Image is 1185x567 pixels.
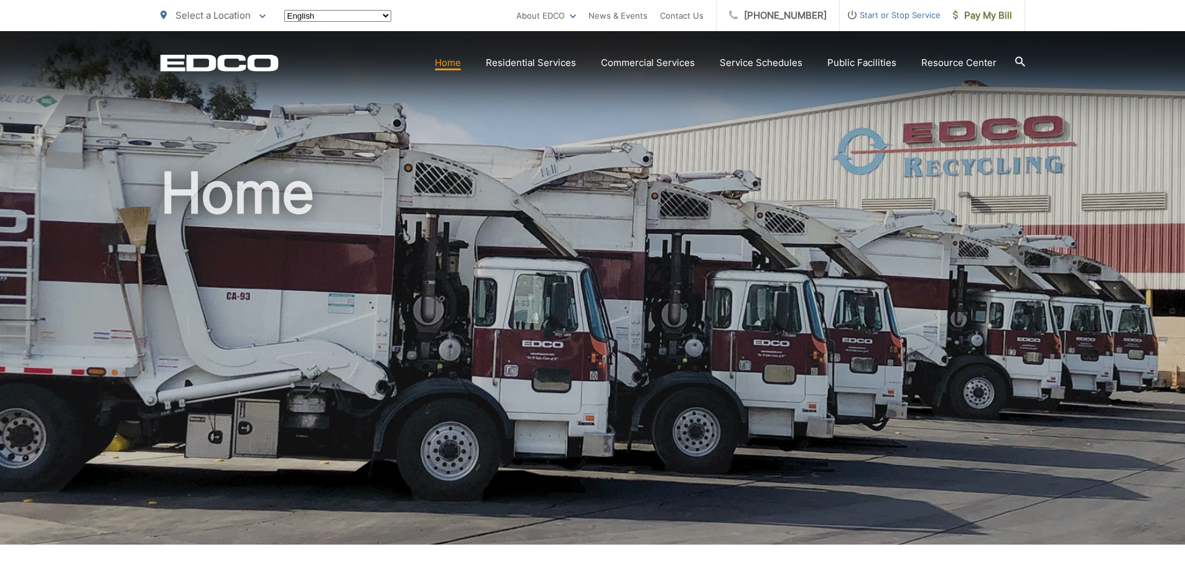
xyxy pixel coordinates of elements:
[953,8,1012,23] span: Pay My Bill
[660,8,704,23] a: Contact Us
[921,55,997,70] a: Resource Center
[486,55,576,70] a: Residential Services
[435,55,461,70] a: Home
[160,162,1025,556] h1: Home
[175,9,251,21] span: Select a Location
[160,54,279,72] a: EDCD logo. Return to the homepage.
[720,55,802,70] a: Service Schedules
[588,8,648,23] a: News & Events
[601,55,695,70] a: Commercial Services
[284,10,391,22] select: Select a language
[516,8,576,23] a: About EDCO
[827,55,896,70] a: Public Facilities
